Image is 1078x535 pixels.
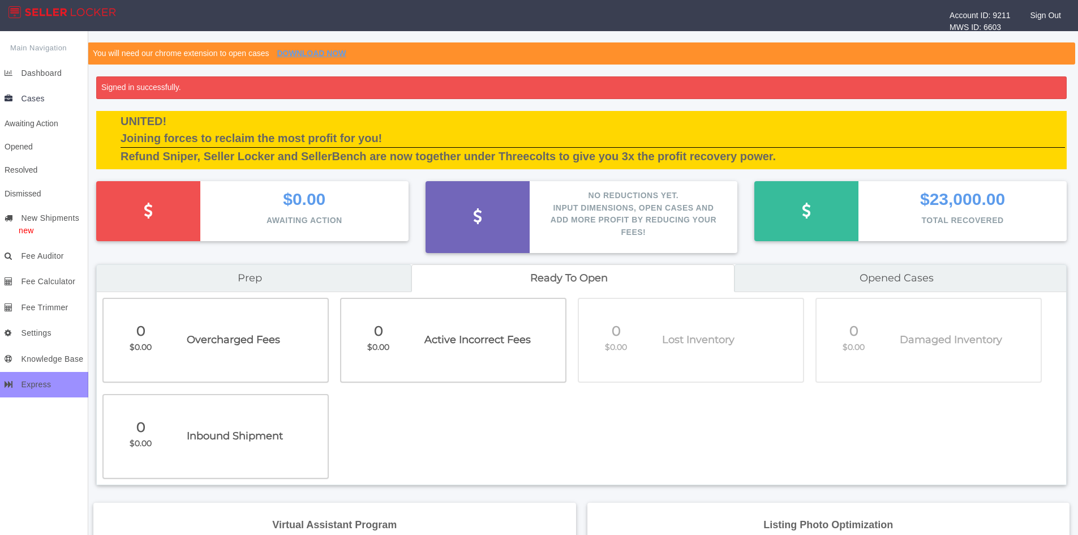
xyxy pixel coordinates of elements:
span: 0 [136,323,145,339]
p: No Reductions Yet. Input dimensions, Open cases and add more profit by reducing your fees! [547,190,721,238]
span: Active Incorrect Fees [424,333,531,346]
span: Express [21,380,51,389]
a: Opened [2,135,88,159]
span: Knowledge Base [21,354,83,363]
a: 0 $0.00 Overcharged Fees [97,298,334,383]
a: Cases [2,86,88,112]
span: Fee Trimmer [21,303,68,312]
span: Lost Inventory [662,333,735,346]
p: $23,000.00 [875,190,1050,208]
a: Express [2,372,88,397]
a: Fee Auditor [2,243,88,269]
a: DOWNLOAD NOW [277,49,346,58]
span: 0 [612,323,621,339]
span: Fee Calculator [21,277,75,286]
a: Fee Calculator [2,269,88,294]
span: Dashboard [21,69,62,78]
a: Dashboard [2,61,88,86]
a: Fee Trimmer [2,295,88,320]
span: Opened [5,142,33,151]
a: New Shipmentsnew [2,206,88,243]
span: Opened cases [860,271,934,286]
span: Awaiting Action [5,119,58,128]
iframe: Drift Widget Chat Controller [921,476,1064,521]
span: Inbound Shipment [187,430,283,442]
span: 0 [849,323,858,339]
div: UNITED! Joining forces to reclaim the most profit for you! Refund Sniper, Seller Locker and Selle... [96,111,1067,170]
a: Awaiting Action [2,112,88,135]
p: $0.00 [825,341,883,353]
span: Cases [21,94,44,103]
p: Total Recovered [875,215,1050,226]
p: Awaiting Action [217,215,392,226]
a: 0 $0.00 Inbound Shipment [97,394,334,479]
a: 0 $0.00 Lost Inventory [572,298,810,383]
span: Fee Auditor [21,251,63,260]
p: $0.00 [587,341,645,353]
span: Ready to open [530,271,608,286]
a: 0 $0.00 Active Incorrect Fees [334,298,572,383]
span: Dismissed [5,189,41,198]
span: New Shipments [21,213,79,222]
p: $0.00 [217,190,392,208]
p: $0.00 [112,341,170,353]
span: Settings [21,328,51,337]
span: Resolved [5,165,37,174]
a: 0 $0.00 Damaged Inventory [810,298,1047,383]
a: Knowledge Base [2,346,88,372]
a: Settings [2,320,88,346]
div: Account ID: 9211 [950,10,1010,22]
span: Overcharged Fees [187,333,280,346]
p: $0.00 [112,438,170,450]
span: Signed in successfully. [101,83,181,92]
span: 0 [136,419,145,435]
div: MWS ID: 6603 [950,22,1010,33]
span: You will need our chrome extension to open cases [93,49,269,58]
img: App Logo [8,6,116,18]
span: 0 [374,323,383,339]
p: $0.00 [350,341,407,353]
span: Prep [238,271,262,286]
span: new [5,226,34,235]
span: Damaged Inventory [900,333,1002,346]
a: Resolved [2,159,88,182]
a: Dismissed [2,182,88,206]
